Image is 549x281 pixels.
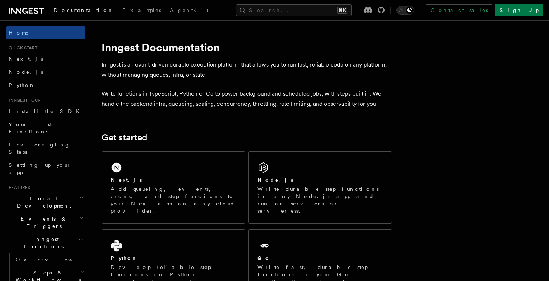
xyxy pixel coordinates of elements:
[111,176,142,184] h2: Next.js
[6,79,85,92] a: Python
[102,41,392,54] h1: Inngest Documentation
[118,2,166,20] a: Examples
[257,176,293,184] h2: Node.js
[102,151,245,224] a: Next.jsAdd queueing, events, crons, and step functions to your Next app on any cloud provider.
[257,254,271,262] h2: Go
[102,60,392,80] p: Inngest is an event-driven durable execution platform that allows you to run fast, reliable code ...
[54,7,114,13] span: Documentation
[9,69,43,75] span: Node.js
[426,4,492,16] a: Contact sales
[6,118,85,138] a: Your first Functions
[6,65,85,79] a: Node.js
[6,195,79,209] span: Local Development
[257,185,383,214] p: Write durable step functions in any Node.js app and run on servers or serverless.
[13,253,85,266] a: Overview
[16,257,90,262] span: Overview
[495,4,543,16] a: Sign Up
[9,56,43,62] span: Next.js
[6,233,85,253] button: Inngest Functions
[6,158,85,179] a: Setting up your app
[6,192,85,212] button: Local Development
[9,162,71,175] span: Setting up your app
[9,82,35,88] span: Python
[170,7,208,13] span: AgentKit
[248,151,392,224] a: Node.jsWrite durable step functions in any Node.js app and run on servers or serverless.
[111,254,138,262] h2: Python
[236,4,352,16] button: Search...⌘K
[9,29,29,36] span: Home
[9,121,52,135] span: Your first Functions
[102,89,392,109] p: Write functions in TypeScript, Python or Go to power background and scheduled jobs, with steps bu...
[102,132,147,142] a: Get started
[6,236,78,250] span: Inngest Functions
[111,185,236,214] p: Add queueing, events, crons, and step functions to your Next app on any cloud provider.
[6,185,30,190] span: Features
[6,138,85,158] a: Leveraging Steps
[396,6,414,15] button: Toggle dark mode
[49,2,118,20] a: Documentation
[9,108,84,114] span: Install the SDK
[6,45,37,51] span: Quick start
[6,26,85,39] a: Home
[6,105,85,118] a: Install the SDK
[6,215,79,230] span: Events & Triggers
[166,2,213,20] a: AgentKit
[6,97,41,103] span: Inngest tour
[6,212,85,233] button: Events & Triggers
[9,142,70,155] span: Leveraging Steps
[337,7,347,14] kbd: ⌘K
[122,7,161,13] span: Examples
[6,52,85,65] a: Next.js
